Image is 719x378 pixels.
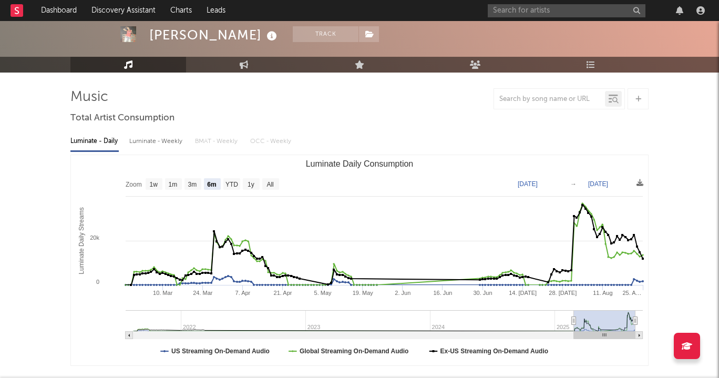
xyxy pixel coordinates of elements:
text: [DATE] [518,180,538,188]
text: 1m [169,181,178,188]
text: 20k [90,234,99,241]
text: Zoom [126,181,142,188]
text: Global Streaming On-Demand Audio [300,348,409,355]
svg: Luminate Daily Consumption [71,155,648,365]
text: 10. Mar [153,290,173,296]
text: 0 [96,279,99,285]
text: Luminate Daily Streams [78,207,85,274]
text: 28. [DATE] [549,290,577,296]
text: Ex-US Streaming On-Demand Audio [440,348,548,355]
text: 7. Apr [235,290,251,296]
text: 1w [150,181,158,188]
button: Track [293,26,358,42]
text: 30. Jun [474,290,492,296]
text: 25. A… [622,290,641,296]
text: 1y [248,181,254,188]
text: 6m [207,181,216,188]
text: → [570,180,577,188]
text: 5. May [314,290,332,296]
text: 16. Jun [433,290,452,296]
text: 11. Aug [593,290,612,296]
text: 14. [DATE] [509,290,537,296]
input: Search by song name or URL [494,95,605,104]
text: Luminate Daily Consumption [306,159,414,168]
div: Luminate - Weekly [129,132,184,150]
text: US Streaming On-Demand Audio [171,348,270,355]
text: 19. May [353,290,374,296]
text: [DATE] [588,180,608,188]
text: 2. Jun [395,290,410,296]
text: 3m [188,181,197,188]
div: [PERSON_NAME] [149,26,280,44]
text: All [266,181,273,188]
span: Total Artist Consumption [70,112,174,125]
text: 24. Mar [193,290,213,296]
input: Search for artists [488,4,645,17]
text: YTD [225,181,238,188]
div: Luminate - Daily [70,132,119,150]
text: 21. Apr [274,290,292,296]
